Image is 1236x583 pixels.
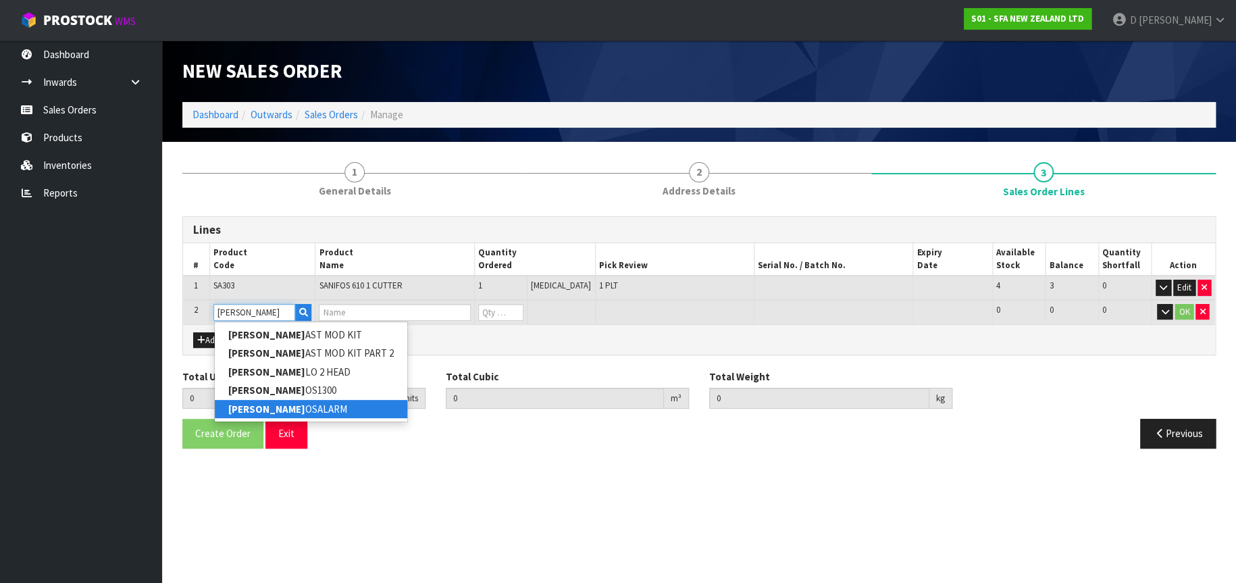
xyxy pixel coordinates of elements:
span: 3 [1049,280,1053,291]
span: 1 [478,280,482,291]
a: [PERSON_NAME]OSALARM [215,400,407,418]
button: OK [1175,304,1193,320]
img: cube-alt.png [20,11,37,28]
span: 1 [194,280,198,291]
span: 0 [996,304,1000,315]
a: [PERSON_NAME]AST MOD KIT [215,326,407,344]
span: 0 [1102,280,1106,291]
a: [PERSON_NAME]OS1300 [215,381,407,399]
span: 1 [344,162,365,182]
th: Available Stock [992,243,1045,276]
button: Edit [1173,280,1195,296]
span: 0 [1049,304,1053,315]
span: 0 [1102,304,1106,315]
a: [PERSON_NAME]AST MOD KIT PART 2 [215,344,407,362]
input: Qty Ordered [478,304,523,321]
a: Dashboard [192,108,238,121]
label: Total Weight [709,370,770,384]
strong: [PERSON_NAME] [228,403,305,415]
th: Expiry Date [913,243,993,276]
span: SANIFOS 610 1 CUTTER [319,280,402,291]
th: Product Name [315,243,474,276]
input: Name [319,304,470,321]
label: Total Cubic [446,370,498,384]
th: Action [1151,243,1215,276]
strong: [PERSON_NAME] [228,365,305,378]
span: ProStock [43,11,112,29]
span: Sales Order Lines [182,206,1216,459]
span: 4 [996,280,1000,291]
span: 3 [1033,162,1054,182]
span: New Sales Order [182,59,342,83]
span: General Details [319,184,391,198]
th: Balance [1046,243,1098,276]
span: SA303 [213,280,234,291]
button: Add Line [193,332,240,349]
strong: [PERSON_NAME] [228,328,305,341]
small: WMS [115,15,136,28]
input: Total Units [182,388,394,409]
span: 1 PLT [599,280,618,291]
span: Sales Order Lines [1003,184,1085,199]
button: Exit [265,419,307,448]
th: # [183,243,209,276]
a: [PERSON_NAME]LO 2 HEAD [215,363,407,381]
button: Previous [1140,419,1216,448]
div: units [394,388,426,409]
strong: S01 - SFA NEW ZEALAND LTD [971,13,1084,24]
th: Serial No. / Batch No. [754,243,913,276]
th: Quantity Ordered [474,243,595,276]
span: Manage [370,108,403,121]
span: D [1129,14,1136,26]
strong: [PERSON_NAME] [228,384,305,397]
input: Total Cubic [446,388,664,409]
th: Pick Review [595,243,754,276]
span: Address Details [663,184,736,198]
span: 2 [194,304,198,315]
span: Create Order [195,427,251,440]
span: [PERSON_NAME] [1138,14,1211,26]
span: [MEDICAL_DATA] [531,280,591,291]
a: Outwards [251,108,292,121]
input: Code [213,304,296,321]
label: Total Units [182,370,234,384]
input: Total Weight [709,388,929,409]
span: 2 [689,162,709,182]
th: Product Code [209,243,315,276]
a: Sales Orders [305,108,358,121]
h3: Lines [193,224,1205,236]
strong: [PERSON_NAME] [228,347,305,359]
th: Quantity Shortfall [1098,243,1151,276]
button: Create Order [182,419,263,448]
div: m³ [664,388,689,409]
div: kg [929,388,952,409]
